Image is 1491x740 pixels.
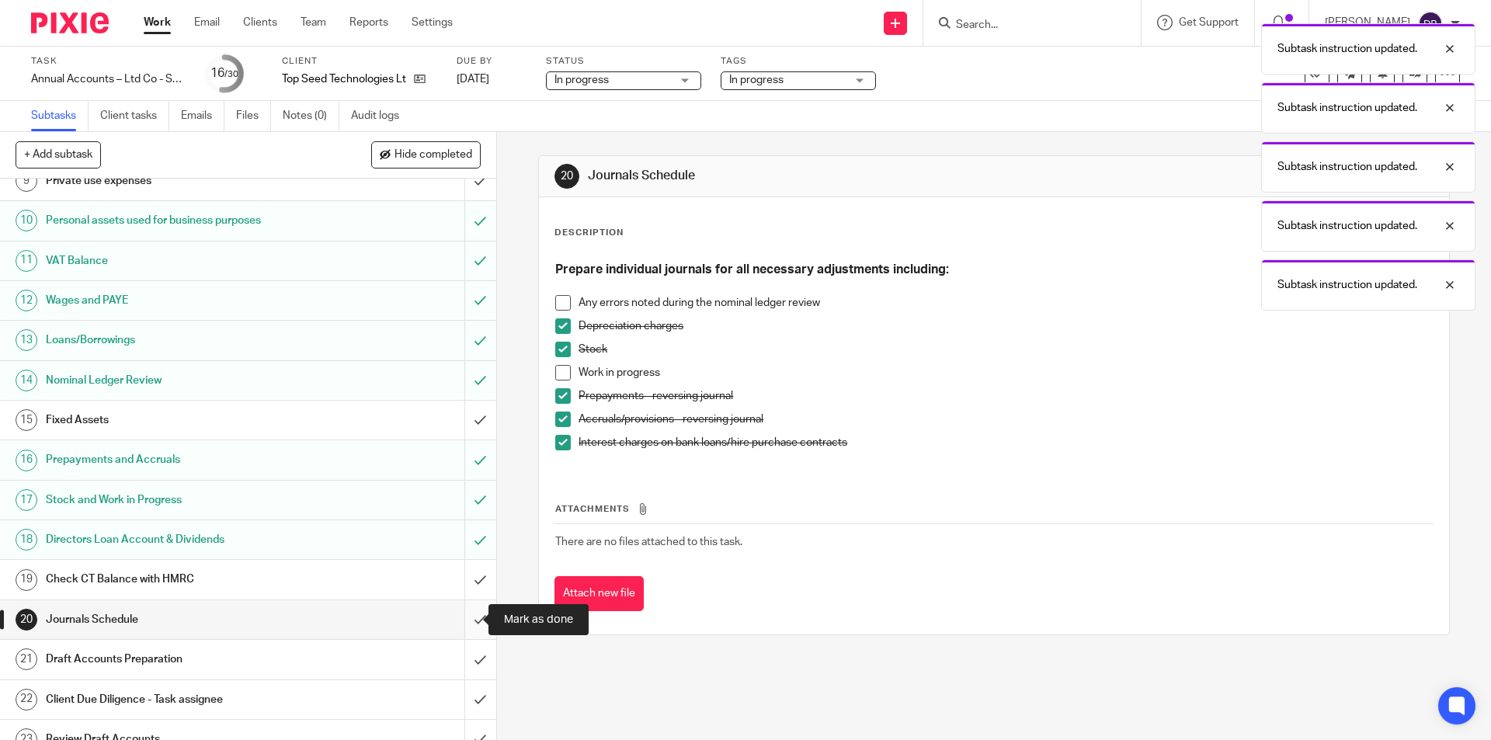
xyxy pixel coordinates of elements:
[16,648,37,670] div: 21
[555,537,742,547] span: There are no files attached to this task.
[31,101,89,131] a: Subtasks
[282,55,437,68] label: Client
[555,505,630,513] span: Attachments
[46,528,315,551] h1: Directors Loan Account & Dividends
[579,435,1432,450] p: Interest charges on bank loans/hire purchase contracts
[16,609,37,631] div: 20
[236,101,271,131] a: Files
[579,342,1432,357] p: Stock
[46,169,315,193] h1: Private use expenses
[554,576,644,611] button: Attach new file
[283,101,339,131] a: Notes (0)
[16,529,37,551] div: 18
[349,15,388,30] a: Reports
[31,71,186,87] div: Annual Accounts – Ltd Co - Software
[46,249,315,273] h1: VAT Balance
[46,648,315,671] h1: Draft Accounts Preparation
[554,75,609,85] span: In progress
[224,70,238,78] small: /30
[554,164,579,189] div: 20
[16,450,37,471] div: 16
[579,365,1432,380] p: Work in progress
[31,12,109,33] img: Pixie
[31,55,186,68] label: Task
[282,71,406,87] p: Top Seed Technologies Ltd
[16,370,37,391] div: 14
[579,388,1432,404] p: Prepayments - reversing journal
[144,15,171,30] a: Work
[243,15,277,30] a: Clients
[46,608,315,631] h1: Journals Schedule
[46,568,315,591] h1: Check CT Balance with HMRC
[16,569,37,591] div: 19
[194,15,220,30] a: Email
[351,101,411,131] a: Audit logs
[100,101,169,131] a: Client tasks
[412,15,453,30] a: Settings
[301,15,326,30] a: Team
[46,209,315,232] h1: Personal assets used for business purposes
[16,250,37,272] div: 11
[721,55,876,68] label: Tags
[16,210,37,231] div: 10
[16,329,37,351] div: 13
[457,55,527,68] label: Due by
[210,64,238,82] div: 16
[46,448,315,471] h1: Prepayments and Accruals
[371,141,481,168] button: Hide completed
[46,369,315,392] h1: Nominal Ledger Review
[46,488,315,512] h1: Stock and Work in Progress
[46,328,315,352] h1: Loans/Borrowings
[1277,100,1417,116] p: Subtask instruction updated.
[16,409,37,431] div: 15
[729,75,784,85] span: In progress
[46,408,315,432] h1: Fixed Assets
[46,289,315,312] h1: Wages and PAYE
[1277,277,1417,293] p: Subtask instruction updated.
[546,55,701,68] label: Status
[554,227,624,239] p: Description
[1277,159,1417,175] p: Subtask instruction updated.
[16,170,37,192] div: 9
[555,263,949,276] strong: Prepare individual journals for all necessary adjustments including:
[579,295,1432,311] p: Any errors noted during the nominal ledger review
[181,101,224,131] a: Emails
[16,290,37,311] div: 12
[16,141,101,168] button: + Add subtask
[579,412,1432,427] p: Accruals/provisions - reversing journal
[1277,41,1417,57] p: Subtask instruction updated.
[588,168,1027,184] h1: Journals Schedule
[457,74,489,85] span: [DATE]
[16,689,37,710] div: 22
[16,489,37,511] div: 17
[46,688,315,711] h1: Client Due Diligence - Task assignee
[1277,218,1417,234] p: Subtask instruction updated.
[394,149,472,162] span: Hide completed
[1418,11,1443,36] img: svg%3E
[579,318,1432,334] p: Depreciation charges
